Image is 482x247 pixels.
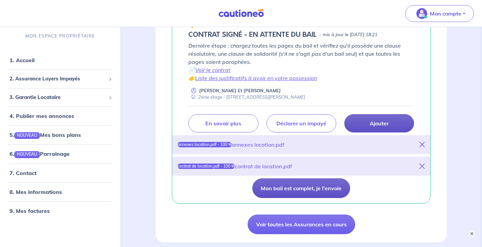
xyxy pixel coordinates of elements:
[9,131,81,138] a: 5.NOUVEAUMes bons plans
[3,91,118,104] div: 3. Garantie Locataire
[9,189,62,195] a: 8. Mes informations
[3,53,118,67] div: 1. Accueil
[430,9,461,18] p: Mon compte
[188,114,258,132] a: En savoir plus
[344,114,414,132] a: Ajouter
[9,113,74,119] a: 4. Publier mes annonces
[235,162,292,170] div: contrat de location.pdf
[188,42,414,82] p: Dernière étape : chargez toutes les pages du bail et vérifiez qu'il possède une clause résolutoir...
[3,166,118,180] div: 7. Contact
[3,109,118,123] div: 4. Publier mes annonces
[188,31,317,39] h5: CONTRAT SIGNÉ - EN ATTENTE DU BAIL
[178,164,235,169] div: contrat de location.pdf - 100 %
[9,150,70,157] a: 6.NOUVEAUParrainage
[319,31,377,38] p: - mis à jour le [DATE] 18:21
[9,207,50,214] a: 9. Mes factures
[370,120,389,127] p: Ajouter
[3,72,118,85] div: 2. Assurance Loyers Impayés
[3,204,118,218] div: 9. Mes factures
[216,9,267,18] img: Cautioneo
[419,142,425,147] i: close-button-title
[9,170,37,176] a: 7. Contact
[3,185,118,199] div: 8. Mes informations
[416,8,427,19] img: illu_account_valid_menu.svg
[199,88,281,94] p: [PERSON_NAME] Et [PERSON_NAME]
[267,114,336,132] a: Déclarer un impayé
[276,120,326,127] p: Déclarer un impayé
[188,31,414,39] div: state: CONTRACT-SIGNED, Context: NEW,NO-CERTIFICATE,RELATIONSHIP,LESSOR-DOCUMENTS
[178,142,232,147] div: annexes location.pdf - 100 %
[25,33,95,39] p: MON ESPACE PROPRIÉTAIRE
[195,67,230,73] a: Voir le contrat
[205,120,241,127] p: En savoir plus
[3,128,118,142] div: 5.NOUVEAUMes bons plans
[419,164,425,169] i: close-button-title
[9,75,106,83] span: 2. Assurance Loyers Impayés
[188,94,305,100] div: 2ème étage - [STREET_ADDRESS][PERSON_NAME]
[468,230,475,237] button: ×
[195,75,317,81] a: Liste des justificatifs à avoir en votre possession
[3,147,118,160] div: 6.NOUVEAUParrainage
[405,5,474,22] button: illu_account_valid_menu.svgMon compte
[232,141,284,149] div: annexes location.pdf
[9,94,106,101] span: 3. Garantie Locataire
[252,178,350,198] button: Mon bail est complet, je l'envoie
[9,57,35,64] a: 1. Accueil
[248,215,355,234] a: Voir toutes les Assurances en cours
